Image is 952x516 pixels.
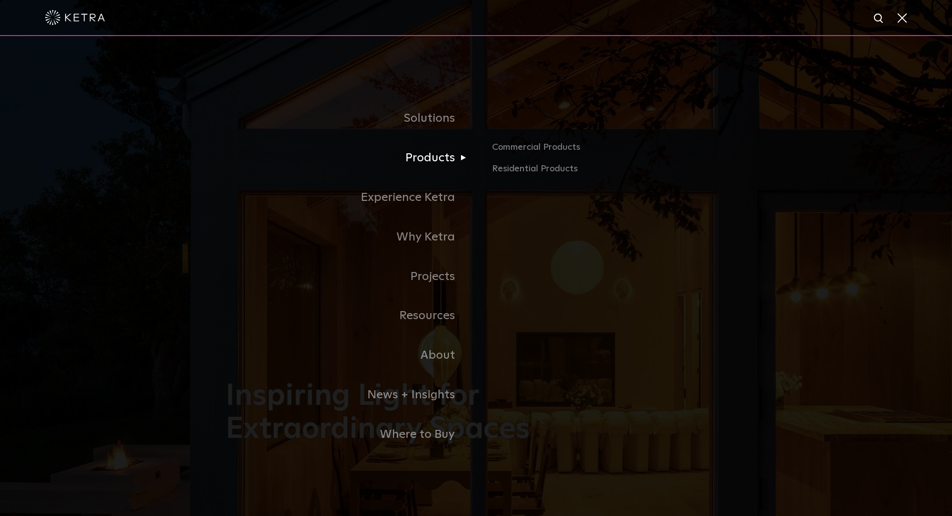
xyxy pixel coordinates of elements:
[226,375,476,415] a: News + Insights
[492,162,726,176] a: Residential Products
[45,10,105,25] img: ketra-logo-2019-white
[226,178,476,217] a: Experience Ketra
[873,13,885,25] img: search icon
[226,415,476,454] a: Where to Buy
[226,296,476,336] a: Resources
[226,257,476,297] a: Projects
[226,99,726,454] div: Navigation Menu
[226,217,476,257] a: Why Ketra
[226,99,476,138] a: Solutions
[226,138,476,178] a: Products
[492,140,726,162] a: Commercial Products
[226,336,476,375] a: About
